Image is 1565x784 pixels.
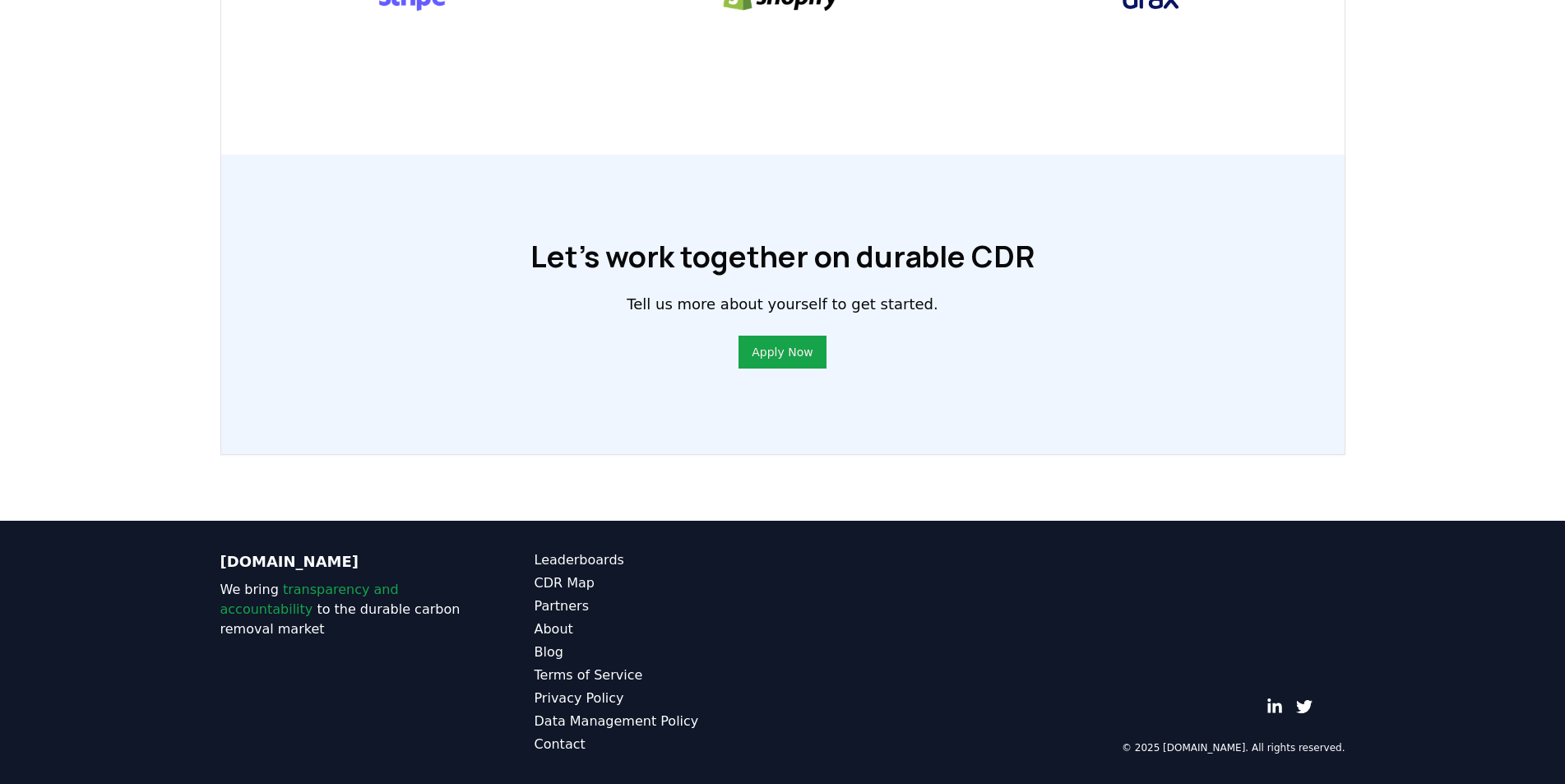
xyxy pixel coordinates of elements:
[1296,698,1313,715] a: Twitter
[535,619,783,639] a: About
[220,550,469,573] p: [DOMAIN_NAME]
[535,596,783,616] a: Partners
[220,582,399,617] span: transparency and accountability
[739,336,826,369] button: Apply Now
[530,240,1035,273] h1: Let’s work together on durable CDR
[535,735,783,754] a: Contact
[535,712,783,731] a: Data Management Policy
[220,580,469,639] p: We bring to the durable carbon removal market
[627,293,938,316] p: Tell us more about yourself to get started.
[752,344,813,360] a: Apply Now
[1122,741,1345,754] p: © 2025 [DOMAIN_NAME]. All rights reserved.
[535,573,783,593] a: CDR Map
[535,666,783,685] a: Terms of Service
[535,643,783,662] a: Blog
[535,550,783,570] a: Leaderboards
[1266,698,1283,715] a: LinkedIn
[535,689,783,708] a: Privacy Policy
